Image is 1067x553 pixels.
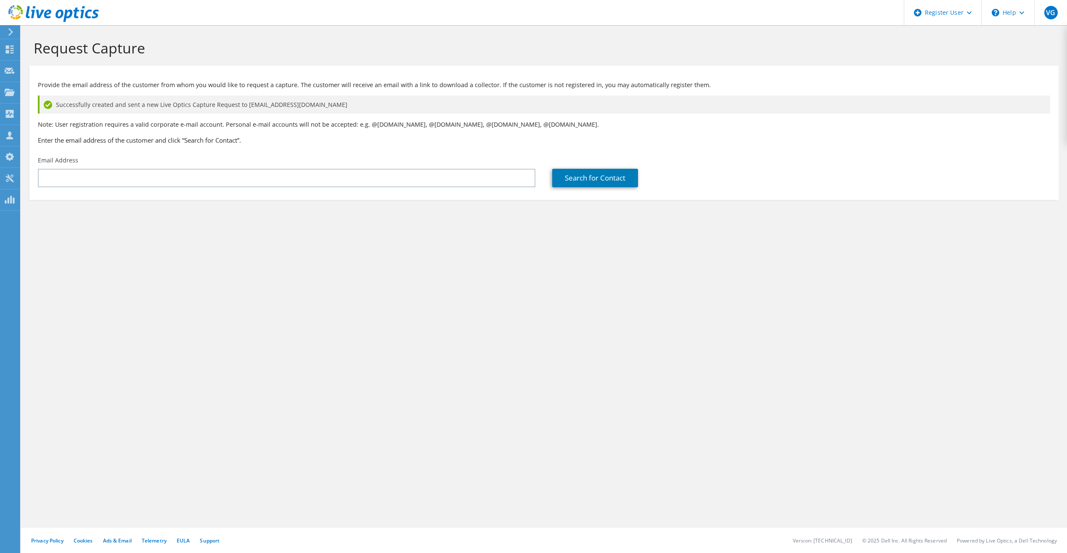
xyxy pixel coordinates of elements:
[38,136,1050,145] h3: Enter the email address of the customer and click “Search for Contact”.
[177,537,190,544] a: EULA
[1044,6,1058,19] span: VG
[38,156,78,165] label: Email Address
[200,537,220,544] a: Support
[34,39,1050,57] h1: Request Capture
[552,169,638,187] a: Search for Contact
[142,537,167,544] a: Telemetry
[74,537,93,544] a: Cookies
[56,100,347,109] span: Successfully created and sent a new Live Optics Capture Request to [EMAIL_ADDRESS][DOMAIN_NAME]
[793,537,852,544] li: Version: [TECHNICAL_ID]
[992,9,999,16] svg: \n
[957,537,1057,544] li: Powered by Live Optics, a Dell Technology
[103,537,132,544] a: Ads & Email
[38,120,1050,129] p: Note: User registration requires a valid corporate e-mail account. Personal e-mail accounts will ...
[38,80,1050,90] p: Provide the email address of the customer from whom you would like to request a capture. The cust...
[31,537,64,544] a: Privacy Policy
[862,537,947,544] li: © 2025 Dell Inc. All Rights Reserved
